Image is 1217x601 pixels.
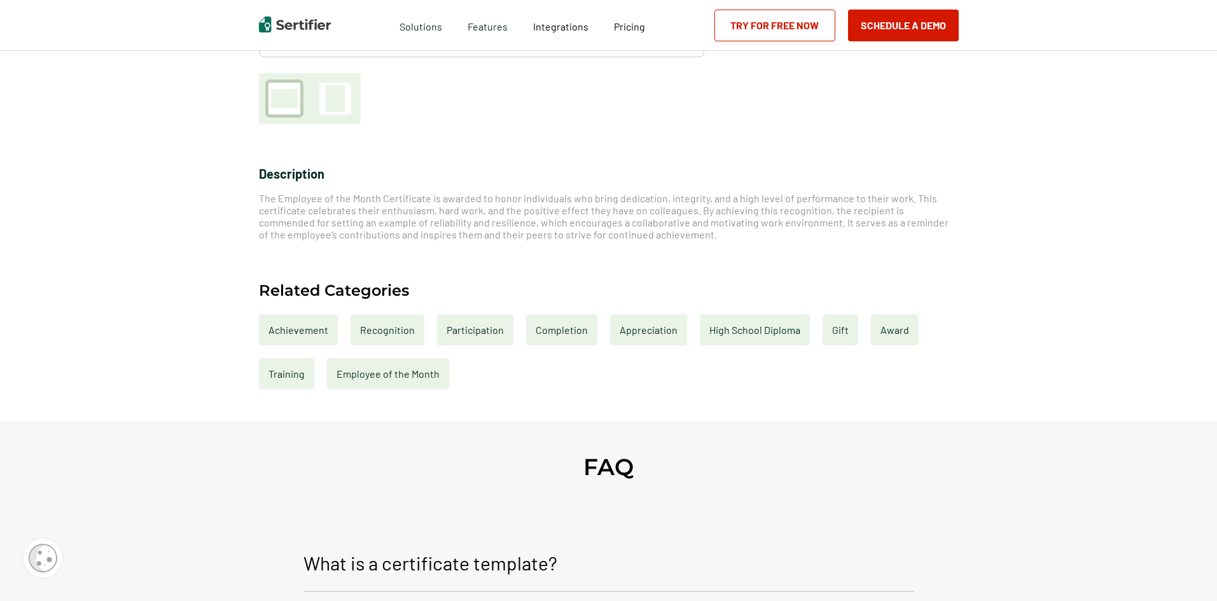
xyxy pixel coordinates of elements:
img: Cookie Popup Icon [29,544,57,572]
a: Completion [526,314,597,345]
button: Schedule a Demo [848,10,959,41]
span: Pricing [614,20,645,32]
span: Features [468,17,508,33]
a: Gift [823,314,858,345]
a: Award [871,314,919,345]
span: Solutions [400,17,442,33]
a: Recognition [351,314,424,345]
h2: Related Categories [259,282,409,298]
span: Description [259,166,324,181]
a: Participation [437,314,513,345]
a: Achievement [259,314,338,345]
a: Try for Free Now [714,10,835,41]
h2: FAQ [583,453,634,481]
a: Training [259,358,314,389]
a: Pricing [614,17,645,33]
span: The Employee of the Month Certificate is awarded to honor individuals who bring dedication, integ... [259,192,949,240]
a: Appreciation [610,314,687,345]
a: Integrations [533,17,588,33]
a: High School Diploma [700,314,810,345]
button: What is a certificate template? [303,538,914,592]
iframe: Chat Widget [1153,540,1217,601]
span: Integrations [533,20,588,32]
img: Sertifier | Digital Credentialing Platform [259,17,331,32]
a: Employee of the Month [327,358,449,389]
p: What is a certificate template? [303,548,557,578]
